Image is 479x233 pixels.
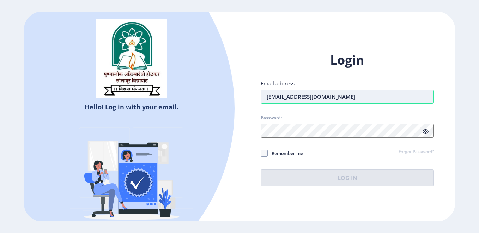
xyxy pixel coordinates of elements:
h1: Login [261,52,434,68]
a: Forgot Password? [399,149,434,155]
label: Email address: [261,80,296,87]
button: Log In [261,169,434,186]
input: Email address [261,90,434,104]
span: Remember me [268,149,303,157]
img: sulogo.png [96,19,167,98]
label: Password: [261,115,282,121]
